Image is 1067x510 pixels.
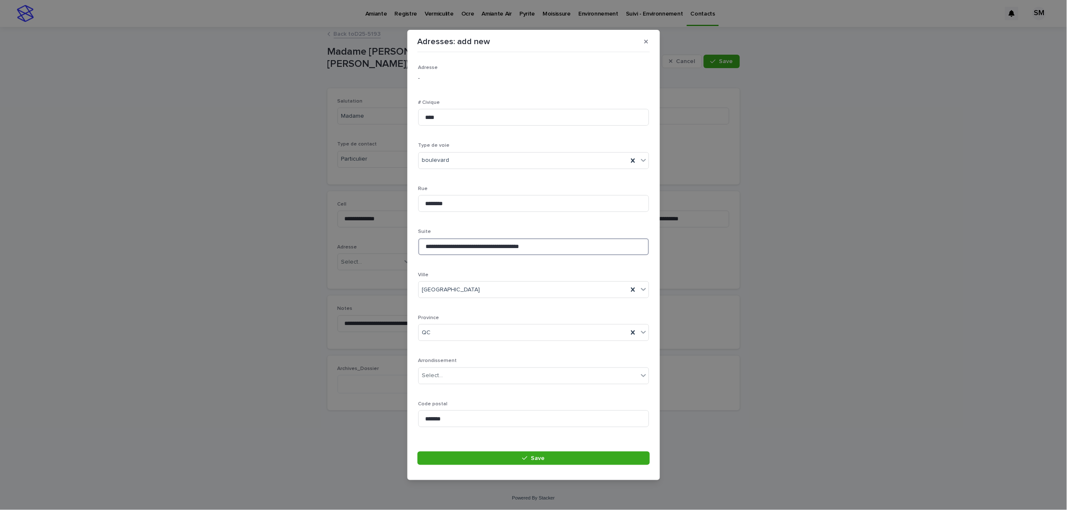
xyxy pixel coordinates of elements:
span: Adresse [418,65,438,70]
p: - [418,74,649,83]
span: Arrondissement [418,358,457,363]
span: Code postal [418,402,448,407]
p: Adresses: add new [418,37,490,47]
span: Rue [418,186,428,191]
span: Province [418,315,439,320]
span: QC [422,328,431,337]
button: Save [418,452,650,465]
span: boulevard [422,156,450,165]
span: Suite [418,229,431,234]
span: # Civique [418,100,440,105]
span: [GEOGRAPHIC_DATA] [422,285,480,294]
span: Type de voie [418,143,450,148]
span: Ville [418,272,429,277]
span: Save [531,455,545,461]
div: Select... [422,371,443,380]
